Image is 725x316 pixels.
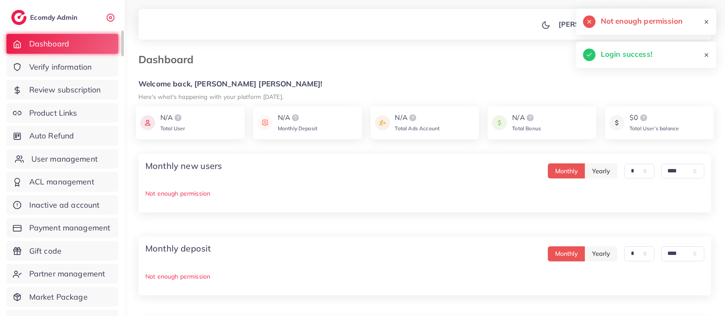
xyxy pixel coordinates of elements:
img: logo [173,113,183,123]
span: Total User [160,125,185,132]
a: Product Links [6,103,118,123]
a: Gift code [6,241,118,261]
button: Monthly [548,246,585,261]
h5: Login success! [601,49,652,60]
div: N/A [278,113,317,123]
span: Dashboard [29,38,69,49]
span: Total User’s balance [630,125,679,132]
img: icon payment [609,113,624,133]
span: Payment management [29,222,111,233]
p: Not enough permission [145,188,704,199]
a: User management [6,149,118,169]
h2: Ecomdy Admin [30,13,80,21]
span: User management [31,153,98,165]
div: N/A [160,113,185,123]
button: Yearly [585,163,617,178]
a: Verify information [6,57,118,77]
img: logo [639,113,649,123]
a: Dashboard [6,34,118,54]
small: Here's what's happening with your platform [DATE]. [138,93,283,100]
a: Partner management [6,264,118,284]
a: ACL management [6,172,118,192]
img: icon payment [492,113,507,133]
span: Verify information [29,61,92,73]
span: Review subscription [29,84,101,95]
h4: Monthly new users [145,161,222,171]
span: Product Links [29,107,77,119]
h5: Not enough permission [601,15,682,27]
img: logo [290,113,301,123]
span: Inactive ad account [29,199,100,211]
span: ACL management [29,176,94,187]
span: Market Package [29,291,88,303]
a: Inactive ad account [6,195,118,215]
p: [PERSON_NAME] [PERSON_NAME] [559,19,678,29]
img: icon payment [258,113,273,133]
span: Total Bonus [512,125,541,132]
div: $0 [630,113,679,123]
a: Market Package [6,287,118,307]
span: Total Ads Account [395,125,440,132]
span: Gift code [29,245,61,257]
img: logo [408,113,418,123]
img: logo [11,10,27,25]
span: Auto Refund [29,130,74,141]
p: Not enough permission [145,271,704,282]
img: icon payment [375,113,390,133]
h4: Monthly deposit [145,243,211,254]
img: icon payment [140,113,155,133]
a: logoEcomdy Admin [11,10,80,25]
button: Yearly [585,246,617,261]
a: Auto Refund [6,126,118,146]
div: N/A [512,113,541,123]
a: Review subscription [6,80,118,100]
h5: Welcome back, [PERSON_NAME] [PERSON_NAME]! [138,80,711,89]
span: Monthly Deposit [278,125,317,132]
span: Partner management [29,268,105,279]
h3: Dashboard [138,53,200,66]
a: [PERSON_NAME] [PERSON_NAME]avatar [554,15,704,33]
a: Payment management [6,218,118,238]
img: logo [525,113,535,123]
div: N/A [395,113,440,123]
button: Monthly [548,163,585,178]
